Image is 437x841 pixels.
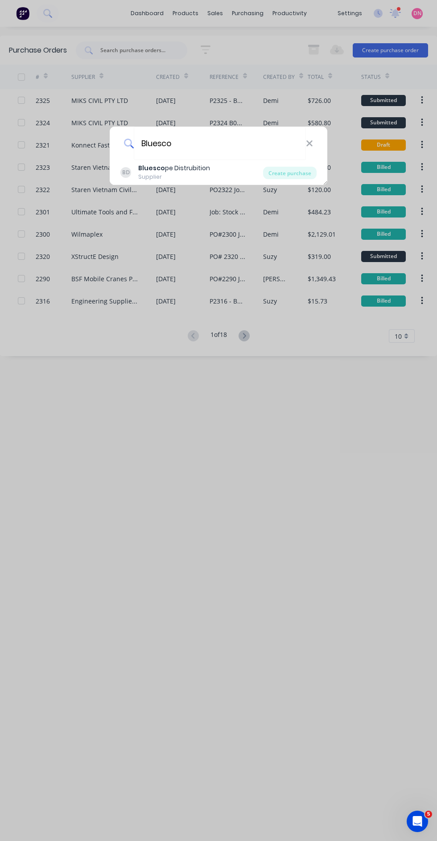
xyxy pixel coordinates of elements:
div: Create purchase [263,167,317,179]
div: BD [120,167,131,178]
div: Supplier [138,173,210,181]
iframe: Intercom live chat [407,811,428,832]
span: 5 [425,811,432,818]
b: Bluesco [138,164,165,172]
div: pe Distrubition [138,164,210,173]
input: Enter a supplier name to create a new order... [134,127,306,160]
